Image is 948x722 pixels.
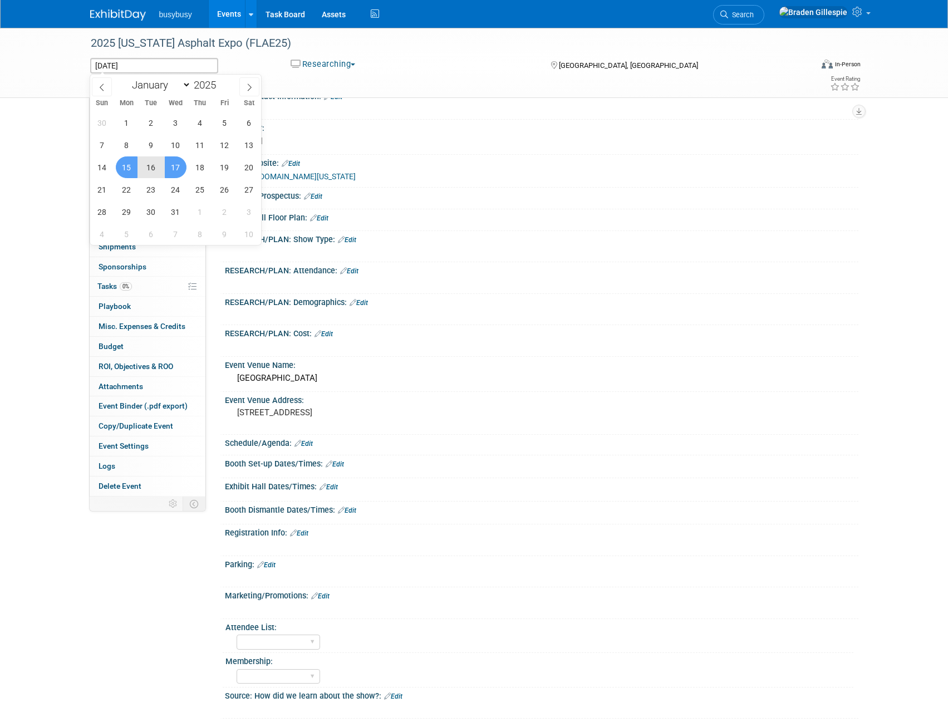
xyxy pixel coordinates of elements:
span: ROI, Objectives & ROO [99,362,173,371]
a: Attachments [90,377,205,396]
div: Event Format [746,58,861,75]
span: Sat [237,100,261,107]
span: December 1, 2025 [116,112,137,134]
a: Playbook [90,297,205,316]
img: Braden Gillespie [779,6,848,18]
a: Delete Event [90,477,205,496]
span: Mon [114,100,139,107]
div: Registration Info: [225,524,858,539]
select: Month [127,78,191,92]
span: January 2, 2026 [214,201,235,223]
span: December 19, 2025 [214,156,235,178]
span: Logs [99,461,115,470]
span: Budget [99,342,124,351]
a: Budget [90,337,205,356]
div: RESEARCH/PLAN: Cost: [225,325,858,340]
a: Edit [384,692,402,700]
img: ExhibitDay [90,9,146,21]
a: Search [713,5,764,24]
span: December 3, 2025 [165,112,186,134]
span: 0% [120,282,132,291]
span: Fri [212,100,237,107]
span: December 23, 2025 [140,179,162,200]
a: Edit [282,160,300,168]
span: January 8, 2026 [189,223,211,245]
a: Edit [310,214,328,222]
a: Edit [340,267,358,275]
span: November 30, 2025 [91,112,113,134]
a: Shipments [90,237,205,257]
div: RESEARCH/PLAN: Show Type: [225,231,858,245]
span: [GEOGRAPHIC_DATA], [GEOGRAPHIC_DATA] [559,61,698,70]
span: December 26, 2025 [214,179,235,200]
div: 2025 [US_STATE] Asphalt Expo (FLAE25) [87,33,795,53]
span: December 14, 2025 [91,156,113,178]
div: Annual [233,133,850,150]
span: December 28, 2025 [91,201,113,223]
span: December 30, 2025 [140,201,162,223]
span: January 4, 2026 [91,223,113,245]
span: December 27, 2025 [238,179,260,200]
a: Edit [350,299,368,307]
a: Edit [326,460,344,468]
span: Delete Event [99,482,141,490]
a: Event Binder (.pdf export) [90,396,205,416]
a: Edit [311,592,330,600]
span: Tasks [97,282,132,291]
a: Edit [315,330,333,338]
img: Format-Inperson.png [822,60,833,68]
span: Search [728,11,754,19]
div: Event Website: [225,155,858,169]
a: Edit [290,529,308,537]
a: Edit [338,507,356,514]
span: Misc. Expenses & Credits [99,322,185,331]
span: December 15, 2025 [116,156,137,178]
div: Source: How did we learn about the show?: [225,687,858,702]
a: Copy/Duplicate Event [90,416,205,436]
a: [URL][DOMAIN_NAME][US_STATE] [238,172,356,181]
div: Marketing/Promotions: [225,587,858,602]
span: Event Settings [99,441,149,450]
input: Event Start Date - End Date [90,58,218,73]
div: Event Venue Address: [225,392,858,406]
span: December 13, 2025 [238,134,260,156]
button: Researching [287,58,360,70]
span: December 21, 2025 [91,179,113,200]
div: [GEOGRAPHIC_DATA] [233,370,850,387]
span: December 7, 2025 [91,134,113,156]
div: Exhibit Hall Floor Plan: [225,209,858,224]
span: December 16, 2025 [140,156,162,178]
span: December 31, 2025 [165,201,186,223]
div: Membership: [225,653,853,667]
div: Frequency: [225,120,858,134]
div: RESEARCH/PLAN: Demographics: [225,294,858,308]
a: Edit [294,440,313,448]
span: Copy/Duplicate Event [99,421,173,430]
div: Exhibitor Prospectus: [225,188,858,202]
span: December 12, 2025 [214,134,235,156]
a: ROI, Objectives & ROO [90,357,205,376]
span: January 10, 2026 [238,223,260,245]
a: Edit [320,483,338,491]
span: Sponsorships [99,262,146,271]
div: Attendee List: [225,619,853,633]
span: December 24, 2025 [165,179,186,200]
a: Edit [257,561,276,569]
a: Tasks0% [90,277,205,296]
span: December 25, 2025 [189,179,211,200]
a: Event Information [90,97,205,117]
div: Booth Dismantle Dates/Times: [225,502,858,516]
span: December 9, 2025 [140,134,162,156]
span: Wed [163,100,188,107]
a: Event Settings [90,436,205,456]
span: December 29, 2025 [116,201,137,223]
a: Edit [304,193,322,200]
input: Year [191,78,224,91]
a: Booth [90,117,205,137]
span: Thu [188,100,212,107]
span: December 22, 2025 [116,179,137,200]
span: Shipments [99,242,136,251]
a: Sponsorships [90,257,205,277]
span: December 6, 2025 [238,112,260,134]
span: December 2, 2025 [140,112,162,134]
